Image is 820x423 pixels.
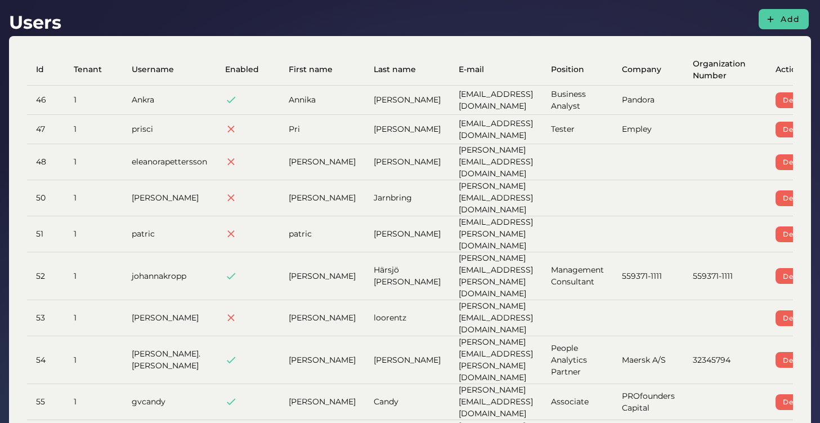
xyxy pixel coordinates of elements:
span: E-mail [459,64,484,75]
td: johannakropp [123,252,216,300]
span: Actions [776,64,806,75]
td: [PERSON_NAME] [123,180,216,216]
span: Delete [782,356,809,364]
td: [PERSON_NAME][EMAIL_ADDRESS][DOMAIN_NAME] [450,300,542,336]
td: patric [123,216,216,252]
span: Company [622,64,661,75]
span: Delete [782,158,809,166]
span: Tenant [74,64,102,75]
td: 32345794 [684,336,767,384]
td: [PERSON_NAME][EMAIL_ADDRESS][DOMAIN_NAME] [450,384,542,420]
td: 1 [65,300,123,336]
td: 1 [65,336,123,384]
td: 48 [27,144,65,180]
span: First name [289,64,333,75]
td: 1 [65,216,123,252]
td: gvcandy [123,384,216,420]
td: Maersk A/S [613,336,684,384]
td: Management Consultant [542,252,613,300]
td: 559371-1111 [613,252,684,300]
td: Business Analyst [542,86,613,115]
td: 54 [27,336,65,384]
td: 1 [65,86,123,115]
td: [EMAIL_ADDRESS][DOMAIN_NAME] [450,86,542,115]
td: 47 [27,115,65,144]
td: [PERSON_NAME].[PERSON_NAME] [123,336,216,384]
td: [PERSON_NAME] [365,115,450,144]
td: [EMAIL_ADDRESS][DOMAIN_NAME] [450,115,542,144]
td: 559371-1111 [684,252,767,300]
td: [PERSON_NAME] [365,86,450,115]
td: [PERSON_NAME] [280,300,365,336]
td: PROfounders Capital [613,384,684,420]
span: Id [36,64,44,75]
td: [PERSON_NAME] [280,180,365,216]
td: 1 [65,144,123,180]
td: Ankra [123,86,216,115]
td: 52 [27,252,65,300]
td: loorentz [365,300,450,336]
td: Jarnbring [365,180,450,216]
span: Delete [782,398,809,406]
span: Organization Number [693,58,746,82]
td: [PERSON_NAME] [365,144,450,180]
td: [PERSON_NAME][EMAIL_ADDRESS][DOMAIN_NAME] [450,180,542,216]
button: Add [759,9,809,29]
span: Delete [782,96,809,104]
td: Pri [280,115,365,144]
td: [PERSON_NAME] [365,216,450,252]
span: Delete [782,194,809,202]
td: 53 [27,300,65,336]
td: prisci [123,115,216,144]
td: People Analytics Partner [542,336,613,384]
td: 1 [65,384,123,420]
td: patric [280,216,365,252]
span: Last name [374,64,416,75]
td: Empley [613,115,684,144]
td: Annika [280,86,365,115]
td: eleanorapettersson [123,144,216,180]
h1: Users [9,9,61,36]
span: Delete [782,314,809,322]
td: Associate [542,384,613,420]
span: Add [780,14,800,24]
td: Tester [542,115,613,144]
td: [EMAIL_ADDRESS][PERSON_NAME][DOMAIN_NAME] [450,216,542,252]
td: [PERSON_NAME] [280,144,365,180]
td: 50 [27,180,65,216]
td: 55 [27,384,65,420]
span: Delete [782,125,809,133]
td: [PERSON_NAME] [280,252,365,300]
td: [PERSON_NAME][EMAIL_ADDRESS][DOMAIN_NAME] [450,144,542,180]
span: Delete [782,230,809,238]
td: [PERSON_NAME][EMAIL_ADDRESS][PERSON_NAME][DOMAIN_NAME] [450,336,542,384]
td: [PERSON_NAME] [123,300,216,336]
span: Delete [782,272,809,280]
td: Pandora [613,86,684,115]
td: 1 [65,115,123,144]
td: [PERSON_NAME][EMAIL_ADDRESS][PERSON_NAME][DOMAIN_NAME] [450,252,542,300]
td: Härsjö [PERSON_NAME] [365,252,450,300]
td: 1 [65,180,123,216]
span: Position [551,64,584,75]
td: [PERSON_NAME] [280,384,365,420]
td: [PERSON_NAME] [280,336,365,384]
td: Candy [365,384,450,420]
td: [PERSON_NAME] [365,336,450,384]
td: 1 [65,252,123,300]
td: 46 [27,86,65,115]
span: Username [132,64,174,75]
td: 51 [27,216,65,252]
span: Enabled [225,64,259,75]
